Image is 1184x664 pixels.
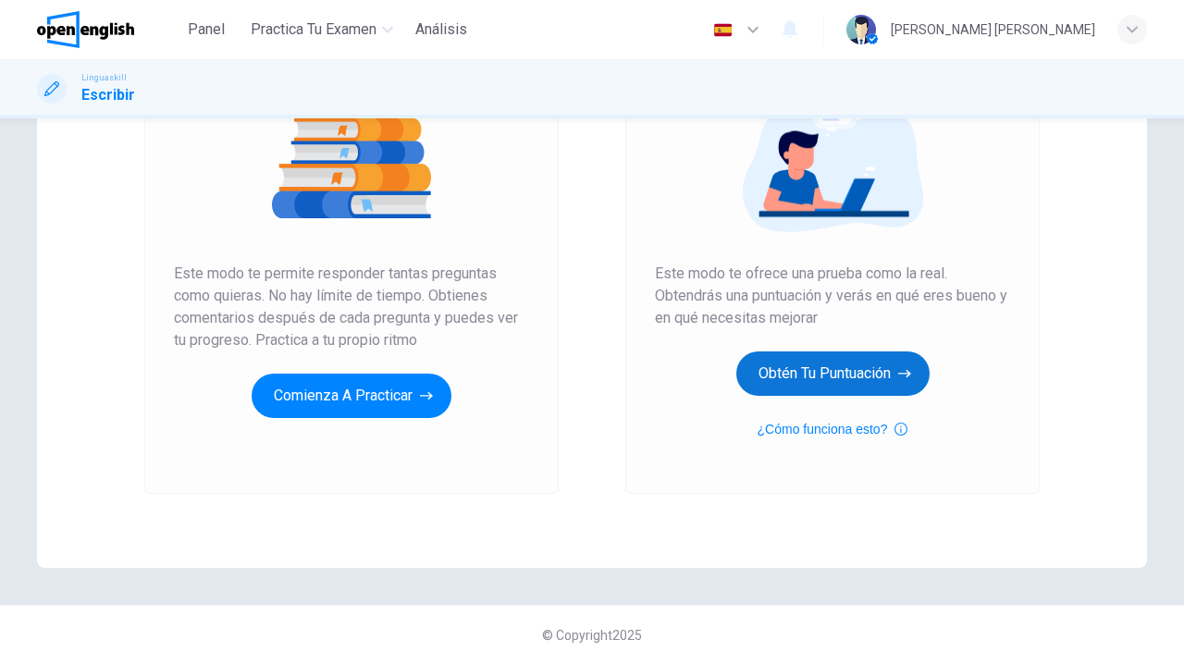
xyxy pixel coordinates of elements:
[251,18,376,41] span: Practica tu examen
[415,18,467,41] span: Análisis
[243,13,401,46] button: Practica tu examen
[758,418,908,440] button: ¿Cómo funciona esto?
[891,18,1095,41] div: [PERSON_NAME] [PERSON_NAME]
[711,23,734,37] img: es
[37,11,134,48] img: OpenEnglish logo
[37,11,177,48] a: OpenEnglish logo
[177,13,236,46] button: Panel
[81,84,135,106] h1: Escribir
[252,374,451,418] button: Comienza a practicar
[174,263,529,351] span: Este modo te permite responder tantas preguntas como quieras. No hay límite de tiempo. Obtienes c...
[408,13,475,46] button: Análisis
[736,351,930,396] button: Obtén tu puntuación
[846,15,876,44] img: Profile picture
[81,71,127,84] span: Linguaskill
[188,18,225,41] span: Panel
[542,628,642,643] span: © Copyright 2025
[655,263,1010,329] span: Este modo te ofrece una prueba como la real. Obtendrás una puntuación y verás en qué eres bueno y...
